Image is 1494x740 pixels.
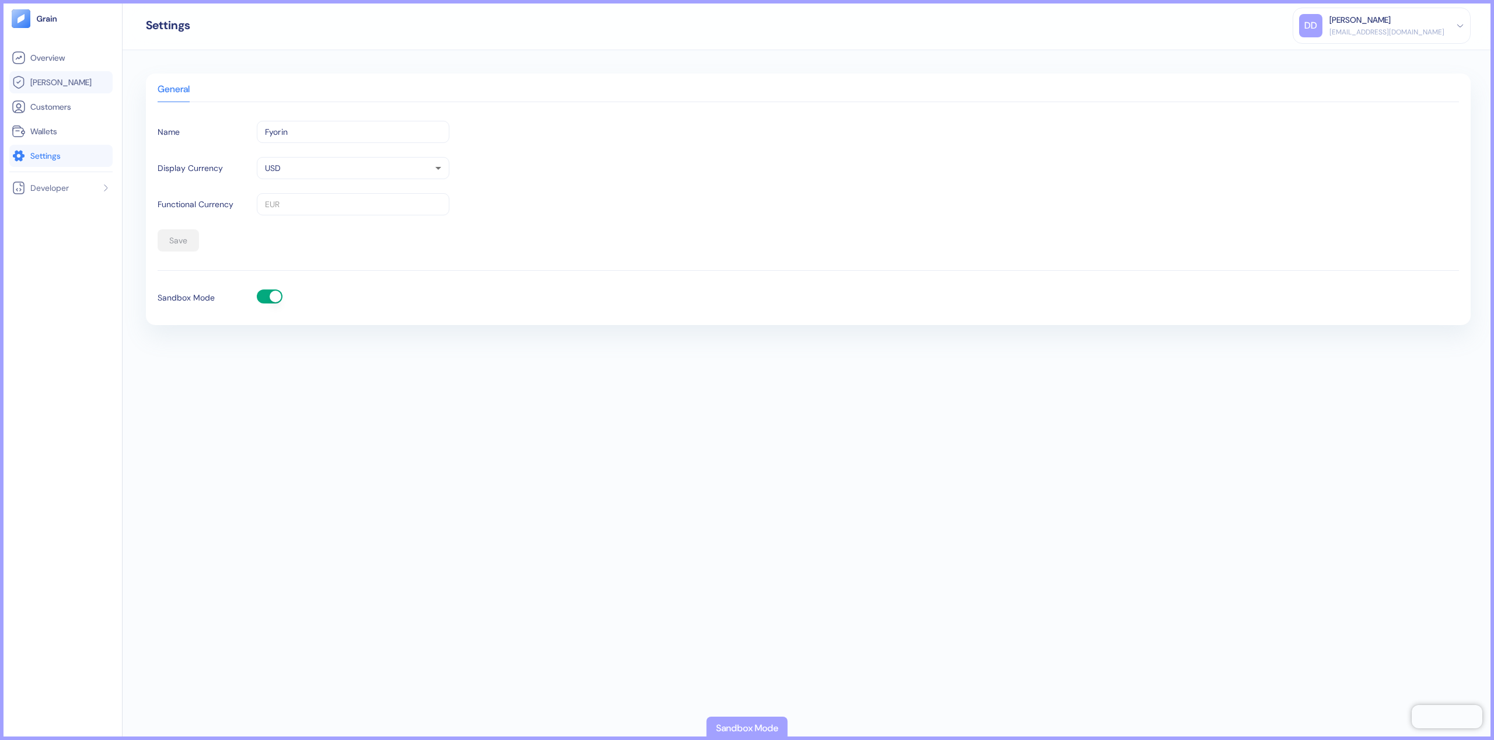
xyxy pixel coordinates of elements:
[30,101,71,113] span: Customers
[30,52,65,64] span: Overview
[158,162,223,174] label: Display Currency
[30,125,57,137] span: Wallets
[12,124,110,138] a: Wallets
[1299,14,1322,37] div: DD
[158,85,190,102] div: General
[12,51,110,65] a: Overview
[158,198,233,211] label: Functional Currency
[30,150,61,162] span: Settings
[12,149,110,163] a: Settings
[146,19,190,31] div: Settings
[30,182,69,194] span: Developer
[12,9,30,28] img: logo-tablet-V2.svg
[1329,27,1444,37] div: [EMAIL_ADDRESS][DOMAIN_NAME]
[158,126,180,138] label: Name
[1329,14,1391,26] div: [PERSON_NAME]
[158,292,215,304] label: Sandbox Mode
[36,15,58,23] img: logo
[12,75,110,89] a: [PERSON_NAME]
[1412,705,1482,728] iframe: Chatra live chat
[257,157,449,179] div: USD
[716,721,779,735] div: Sandbox Mode
[12,100,110,114] a: Customers
[30,76,92,88] span: [PERSON_NAME]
